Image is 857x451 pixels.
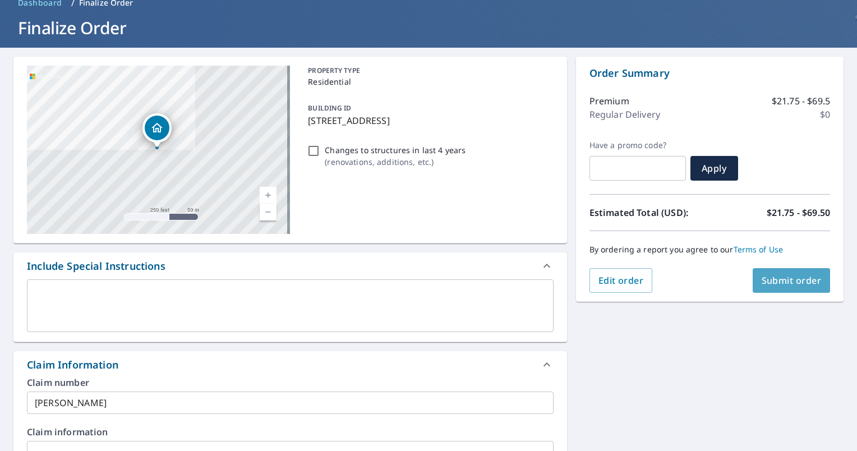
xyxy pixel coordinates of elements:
[772,94,830,108] p: $21.75 - $69.5
[699,162,729,174] span: Apply
[13,252,567,279] div: Include Special Instructions
[308,66,549,76] p: PROPERTY TYPE
[13,16,844,39] h1: Finalize Order
[820,108,830,121] p: $0
[325,144,466,156] p: Changes to structures in last 4 years
[589,245,830,255] p: By ordering a report you agree to our
[589,140,686,150] label: Have a promo code?
[589,268,653,293] button: Edit order
[598,274,644,287] span: Edit order
[589,66,830,81] p: Order Summary
[589,108,660,121] p: Regular Delivery
[27,427,554,436] label: Claim information
[762,274,822,287] span: Submit order
[27,378,554,387] label: Claim number
[27,259,165,274] div: Include Special Instructions
[308,76,549,88] p: Residential
[767,206,830,219] p: $21.75 - $69.50
[734,244,784,255] a: Terms of Use
[260,204,277,220] a: Current Level 17, Zoom Out
[27,357,118,372] div: Claim Information
[13,351,567,378] div: Claim Information
[589,94,629,108] p: Premium
[260,187,277,204] a: Current Level 17, Zoom In
[308,114,549,127] p: [STREET_ADDRESS]
[753,268,831,293] button: Submit order
[308,103,351,113] p: BUILDING ID
[589,206,710,219] p: Estimated Total (USD):
[690,156,738,181] button: Apply
[142,113,172,148] div: Dropped pin, building 1, Residential property, 300 Canyon Crest Dr Amarillo, TX 79124
[325,156,466,168] p: ( renovations, additions, etc. )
